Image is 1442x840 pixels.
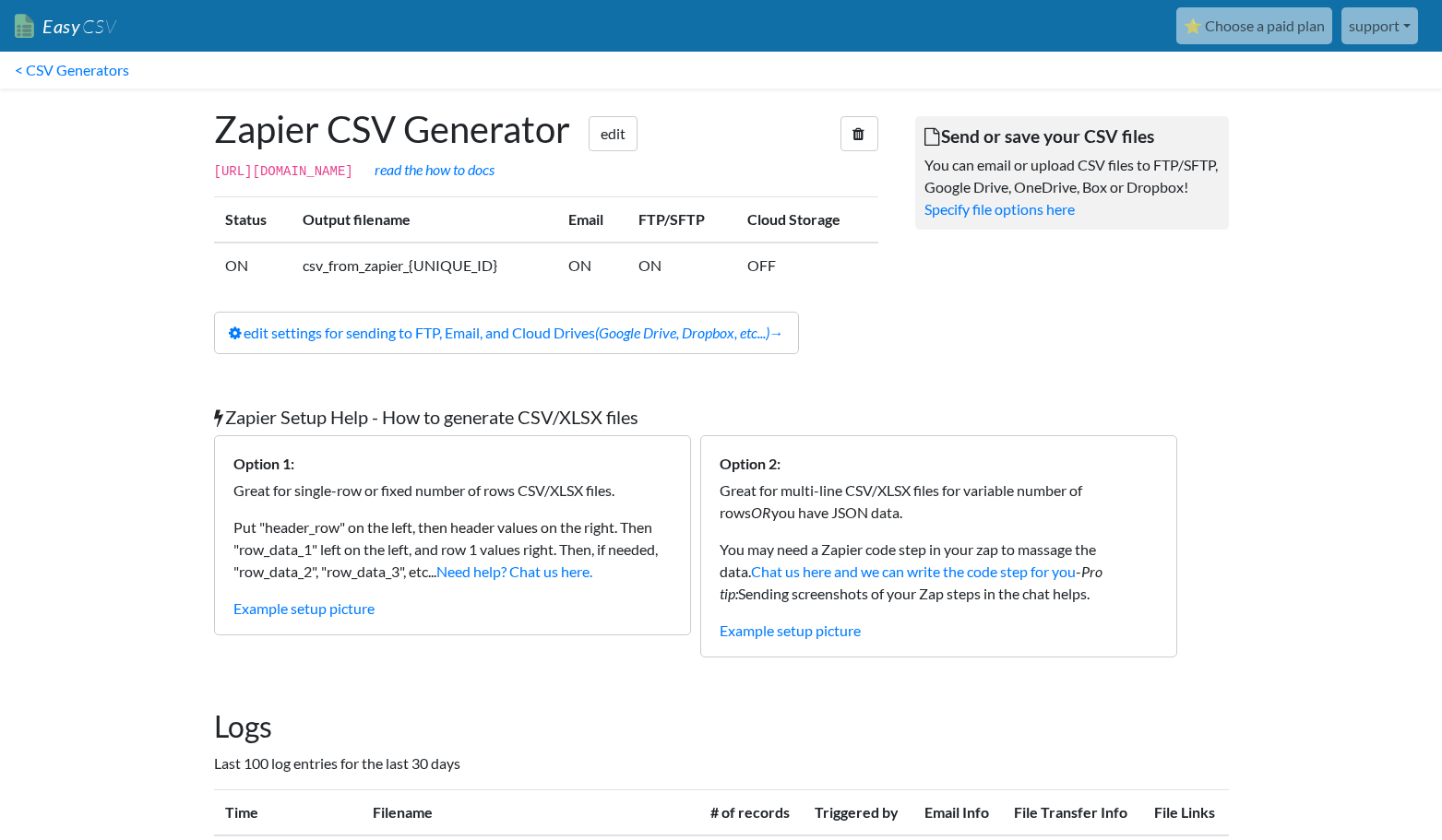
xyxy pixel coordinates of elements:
[1091,353,1424,757] iframe: chat widget
[375,160,495,178] a: read the how to docs
[1365,766,1424,822] iframe: chat widget
[214,164,353,179] code: [URL][DOMAIN_NAME]
[233,455,672,472] h6: Option 1:
[557,243,627,288] td: ON
[214,312,799,354] a: edit settings for sending to FTP, Email, and Cloud Drives(Google Drive, Dropbox, etc...)→
[233,516,672,583] p: Put "header_row" on the left, then header values on the right. Then "row_data_1" left on the left...
[1341,7,1418,44] a: support
[720,621,861,639] a: Example setup picture
[214,197,292,243] th: Status
[924,125,1220,147] h5: Send or save your CSV files
[15,7,116,45] a: EasyCSV
[214,406,1229,428] h5: Zapier Setup Help - How to generate CSV/XLSX files
[720,538,1158,605] p: You may need a Zapier code step in your zap to massage the data. - Sending screenshots of your Za...
[214,752,1229,775] p: Last 100 log entries for the last 30 days
[699,789,804,835] th: # of records
[736,197,877,243] th: Cloud Storage
[751,562,1076,580] a: Chat us here and we can write the code step for you
[804,789,913,835] th: Triggered by
[627,243,736,288] td: ON
[436,562,592,580] a: Need help? Chat us here.
[80,15,116,38] span: CSV
[292,243,557,288] td: csv_from_zapier_{UNIQUE_ID}
[1003,789,1143,835] th: File Transfer Info
[924,200,1075,218] a: Specify file options here
[720,455,1158,472] h6: Option 2:
[557,197,627,243] th: Email
[595,324,769,341] i: (Google Drive, Dropbox, etc...)
[1176,7,1332,44] a: ⭐ Choose a paid plan
[1143,789,1229,835] th: File Links
[214,709,1229,744] h2: Logs
[736,243,877,288] td: OFF
[751,503,771,521] i: OR
[233,599,375,617] a: Example setup picture
[720,479,1158,524] p: Great for multi-line CSV/XLSX files for variable number of rows you have JSON data.
[627,197,736,243] th: FTP/SFTP
[362,789,698,835] th: Filename
[589,116,638,151] a: edit
[913,789,1003,835] th: Email Info
[924,154,1220,198] p: You can email or upload CSV files to FTP/SFTP, Google Drive, OneDrive, Box or Dropbox!
[233,479,672,502] p: Great for single-row or fixed number of rows CSV/XLSX files.
[214,107,878,151] h1: Zapier CSV Generator
[214,243,292,288] td: ON
[214,789,363,835] th: Time
[292,197,557,243] th: Output filename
